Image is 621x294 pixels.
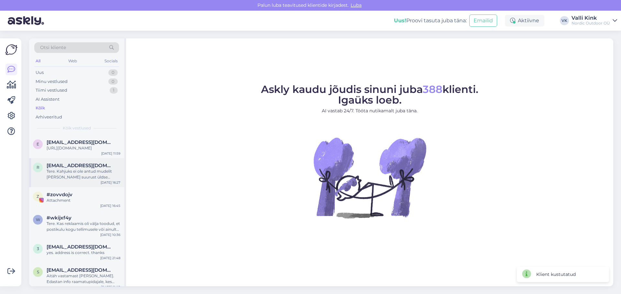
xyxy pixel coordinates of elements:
[40,44,66,51] span: Otsi kliente
[47,244,114,250] span: 3876667v@gmail.com
[349,2,364,8] span: Luba
[101,151,120,156] div: [DATE] 11:59
[47,273,120,285] div: Aitäh vastamast [PERSON_NAME]. Edastan info raamatupidajale, kes sooritab tagasikande sinu kontol...
[37,194,39,199] span: z
[36,87,67,94] div: Tiimi vestlused
[394,17,467,25] div: Proovi tasuta juba täna:
[36,78,68,85] div: Minu vestlused
[36,217,40,222] span: w
[101,180,120,185] div: [DATE] 16:27
[469,15,497,27] button: Emailid
[37,246,39,251] span: 3
[536,271,576,278] div: Klient kustutatud
[67,57,78,65] div: Web
[37,165,39,170] span: r
[108,78,118,85] div: 0
[36,69,44,76] div: Uus
[36,114,62,120] div: Arhiveeritud
[261,107,478,114] p: AI vastab 24/7. Tööta nutikamalt juba täna.
[394,17,406,24] b: Uus!
[261,83,478,106] span: Askly kaudu jõudis sinuni juba klienti. Igaüks loeb.
[110,87,118,94] div: 1
[572,15,610,21] div: Valli Kink
[100,256,120,260] div: [DATE] 21:48
[47,215,71,221] span: #wkijxf4y
[101,285,120,289] div: [DATE] 11:03
[108,69,118,76] div: 0
[505,15,544,26] div: Aktiivne
[63,125,91,131] span: Kõik vestlused
[47,192,72,198] span: #zovvdojv
[36,96,60,103] div: AI Assistent
[37,142,39,147] span: e
[560,16,569,25] div: VK
[5,44,17,56] img: Askly Logo
[34,57,42,65] div: All
[100,203,120,208] div: [DATE] 16:45
[47,221,120,232] div: Tere. Kas reklaamis oli välja toodud, et postikulu kogu tellimusele või ainult Jibbitz kaunistust...
[572,15,617,26] a: Valli KinkNordic Outdoor OÜ
[47,145,120,151] div: [URL][DOMAIN_NAME]
[47,267,114,273] span: saunabirge@gmail.com
[47,163,114,168] span: rositapetkeviciute@gmail.com
[47,250,120,256] div: yes. address is correct. thanks
[572,21,610,26] div: Nordic Outdoor OÜ
[36,105,45,111] div: Kõik
[47,139,114,145] span: ene.uljata@gmail.com
[37,269,39,274] span: s
[47,168,120,180] div: Tere. Kahjuks ei ole antud mudelit [PERSON_NAME] suurust üldse midagi pakkuda hetkel :( Tervitade...
[100,232,120,237] div: [DATE] 10:36
[47,198,120,203] div: Attachment
[423,83,442,96] span: 388
[103,57,119,65] div: Socials
[311,119,428,236] img: No Chat active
